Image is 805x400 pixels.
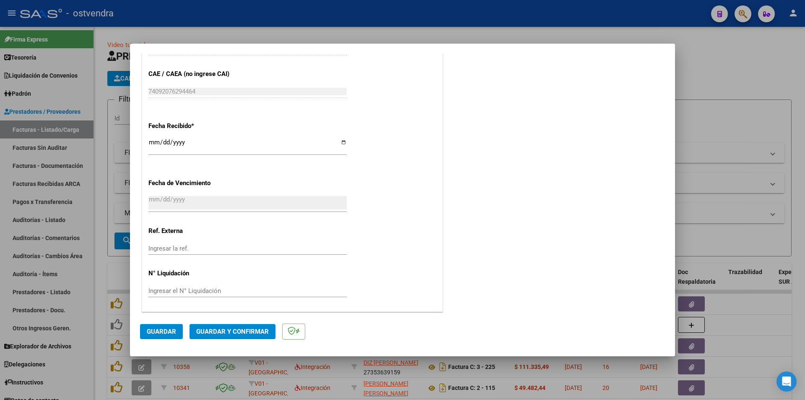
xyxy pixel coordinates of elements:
[148,178,235,188] p: Fecha de Vencimiento
[148,226,235,236] p: Ref. Externa
[196,328,269,335] span: Guardar y Confirmar
[147,328,176,335] span: Guardar
[140,324,183,339] button: Guardar
[148,121,235,131] p: Fecha Recibido
[148,69,235,79] p: CAE / CAEA (no ingrese CAI)
[148,269,235,278] p: N° Liquidación
[190,324,275,339] button: Guardar y Confirmar
[776,371,797,392] div: Open Intercom Messenger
